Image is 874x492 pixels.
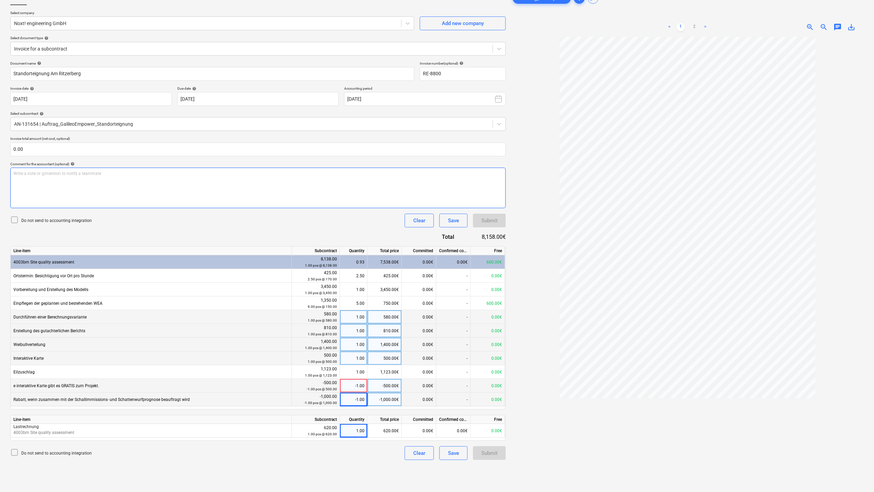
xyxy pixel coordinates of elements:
div: Confirmed costs [436,415,471,424]
div: -1.00 [343,393,364,406]
button: Clear [405,446,434,460]
div: Invoice number (optional) [420,61,506,66]
div: - [436,310,471,324]
input: Invoice number [420,67,506,81]
div: Add new company [442,19,484,28]
div: 1,123.00€ [368,365,402,379]
div: - [436,338,471,351]
p: Do not send to accounting integration [21,218,92,224]
span: Eilzuschlag [13,370,35,374]
div: 1.00 [343,351,364,365]
div: 580.00€ [368,310,402,324]
div: Due date [177,86,339,91]
div: 425.00 [295,270,337,282]
div: 810.00 [295,325,337,337]
div: 0.00€ [402,269,436,283]
button: [DATE] [344,92,506,106]
div: 2.50 [343,269,364,283]
span: save_alt [847,23,855,31]
span: help [69,162,75,166]
div: 1,400.00 [295,338,337,351]
div: -500.00 [295,380,337,392]
div: 425.00€ [368,269,402,283]
div: 1,350.00 [295,297,337,310]
span: help [36,61,41,65]
div: - [436,365,471,379]
div: 0.00€ [471,269,505,283]
div: 5.00 [343,297,364,310]
span: Durchführen einer Berechnungsvariante [13,315,87,320]
div: -1.00 [343,379,364,393]
div: Quantity [340,415,368,424]
p: Invoice total amount (net cost, optional) [10,136,506,142]
div: 0.00€ [471,324,505,338]
span: Interaktive Karte [13,356,44,361]
div: 750.00€ [368,297,402,310]
div: 0.00€ [471,283,505,297]
div: Save [448,449,459,458]
small: 9.00 pcs @ 150.00 [308,305,337,309]
div: 0.00€ [471,365,505,379]
button: Save [439,446,468,460]
div: -500.00€ [368,379,402,393]
a: Page 1 is your current page [677,23,685,31]
div: Free [471,247,505,255]
span: e interaktive Karte gibt es GRATIS zum Projekt. [13,383,99,388]
div: 810.00€ [368,324,402,338]
input: Document name [10,67,414,81]
div: 0.00€ [471,393,505,406]
p: Select company [10,11,414,16]
div: 0.00€ [436,255,471,269]
p: Accounting period [344,86,506,92]
div: Clear [413,216,425,225]
div: 1.00 [343,310,364,324]
div: Subcontract [292,247,340,255]
div: 8,158.00€ [465,233,506,241]
span: Vorbereitung und Erstellung des Modells [13,287,88,292]
small: 1.00 pcs @ 3,450.00 [305,291,337,295]
input: Invoice total amount (net cost, optional) [10,143,506,156]
div: 0.00€ [471,424,505,438]
div: 0.00€ [402,365,436,379]
a: Previous page [666,23,674,31]
div: 0.00€ [402,255,436,269]
div: 500.00€ [368,351,402,365]
a: Page 2 [690,23,699,31]
input: Due date not specified [177,92,339,106]
div: 0.93 [343,255,364,269]
div: 1.00 [343,338,364,351]
div: 0.00€ [471,379,505,393]
div: 1.00 [343,324,364,338]
button: Clear [405,214,434,227]
div: Total price [368,247,402,255]
span: zoom_out [820,23,828,31]
div: 1.00 [343,283,364,297]
div: 0.00€ [402,338,436,351]
span: Weibullverteilung [13,342,45,347]
div: 1.00 [343,424,364,438]
div: - [436,351,471,365]
small: 1.00 pcs @ 810.00 [308,332,337,336]
span: help [43,36,48,40]
div: Clear [413,449,425,458]
button: Save [439,214,468,227]
small: 1.00 pcs @ 8,138.00 [305,264,337,267]
small: 1.00 pcs @ 500.00 [308,360,337,364]
div: 8,138.00 [295,256,337,269]
div: 1,123.00 [295,366,337,379]
div: Comment for the accountant (optional) [10,162,506,166]
div: 0.00€ [402,297,436,310]
div: Invoice date [10,86,172,91]
div: 0.00€ [402,424,436,438]
div: Committed [402,247,436,255]
div: Line-item [11,415,292,424]
div: 0.00€ [471,338,505,351]
div: Select subcontract [10,111,506,116]
span: Einpflegen der geplanten und bestehenden WEA [13,301,102,306]
div: Select document type [10,36,506,40]
small: 1.00 pcs @ 1,400.00 [305,346,337,350]
div: -1,000.00€ [368,393,402,406]
div: 3,450.00 [295,283,337,296]
div: - [436,379,471,393]
div: 0.00€ [402,310,436,324]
